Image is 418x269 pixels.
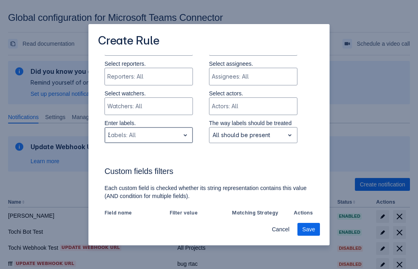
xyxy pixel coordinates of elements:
span: Cancel [272,223,289,236]
p: The way labels should be treated [209,119,297,127]
p: Enter labels. [104,119,193,127]
p: Select actors. [209,89,297,97]
button: Save [297,223,320,236]
div: Scrollable content [88,55,330,217]
h3: Custom fields filters [104,166,313,179]
span: Save [302,223,315,236]
th: Actions [291,208,313,218]
th: Field name [104,208,166,218]
p: Each custom field is checked whether its string representation contains this value (AND condition... [104,184,313,200]
p: Select assignees. [209,60,297,68]
span: open [180,130,190,140]
th: Filter value [166,208,229,218]
p: Select watchers. [104,89,193,97]
span: open [285,130,295,140]
button: Cancel [267,223,294,236]
h3: Create Rule [98,34,160,49]
p: Select reporters. [104,60,193,68]
th: Matching Strategy [229,208,291,218]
